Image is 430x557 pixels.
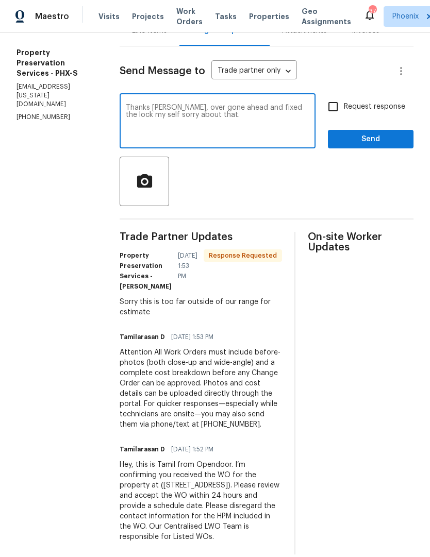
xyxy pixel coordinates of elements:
[120,347,282,430] div: Attention All Work Orders must include before-photos (both close-up and wide-angle) and a complet...
[120,250,172,292] h6: Property Preservation Services - [PERSON_NAME]
[35,11,69,22] span: Maestro
[392,11,419,22] span: Phoenix
[369,6,376,16] div: 37
[120,444,165,454] h6: Tamilarasan D
[336,133,405,146] span: Send
[16,113,95,122] p: [PHONE_NUMBER]
[132,11,164,22] span: Projects
[16,47,95,78] h5: Property Preservation Services - PHX-S
[328,130,414,149] button: Send
[205,250,281,261] span: Response Requested
[120,232,282,242] span: Trade Partner Updates
[171,444,213,454] span: [DATE] 1:52 PM
[120,297,282,317] div: Sorry this is too far outside of our range for estimate
[308,232,414,252] span: On-site Worker Updates
[120,66,205,76] span: Send Message to
[126,104,309,140] textarea: Thanks [PERSON_NAME], over gone ahead and fixed the lock my self sorry about that.
[302,6,351,27] span: Geo Assignments
[120,460,282,542] div: Hey, this is Tamil from Opendoor. I’m confirming you received the WO for the property at ([STREET...
[249,11,289,22] span: Properties
[215,13,237,20] span: Tasks
[16,82,95,109] p: [EMAIL_ADDRESS][US_STATE][DOMAIN_NAME]
[211,63,297,80] div: Trade partner only
[98,11,120,22] span: Visits
[178,250,197,281] span: [DATE] 1:53 PM
[176,6,203,27] span: Work Orders
[171,332,213,342] span: [DATE] 1:53 PM
[120,332,165,342] h6: Tamilarasan D
[344,102,405,112] span: Request response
